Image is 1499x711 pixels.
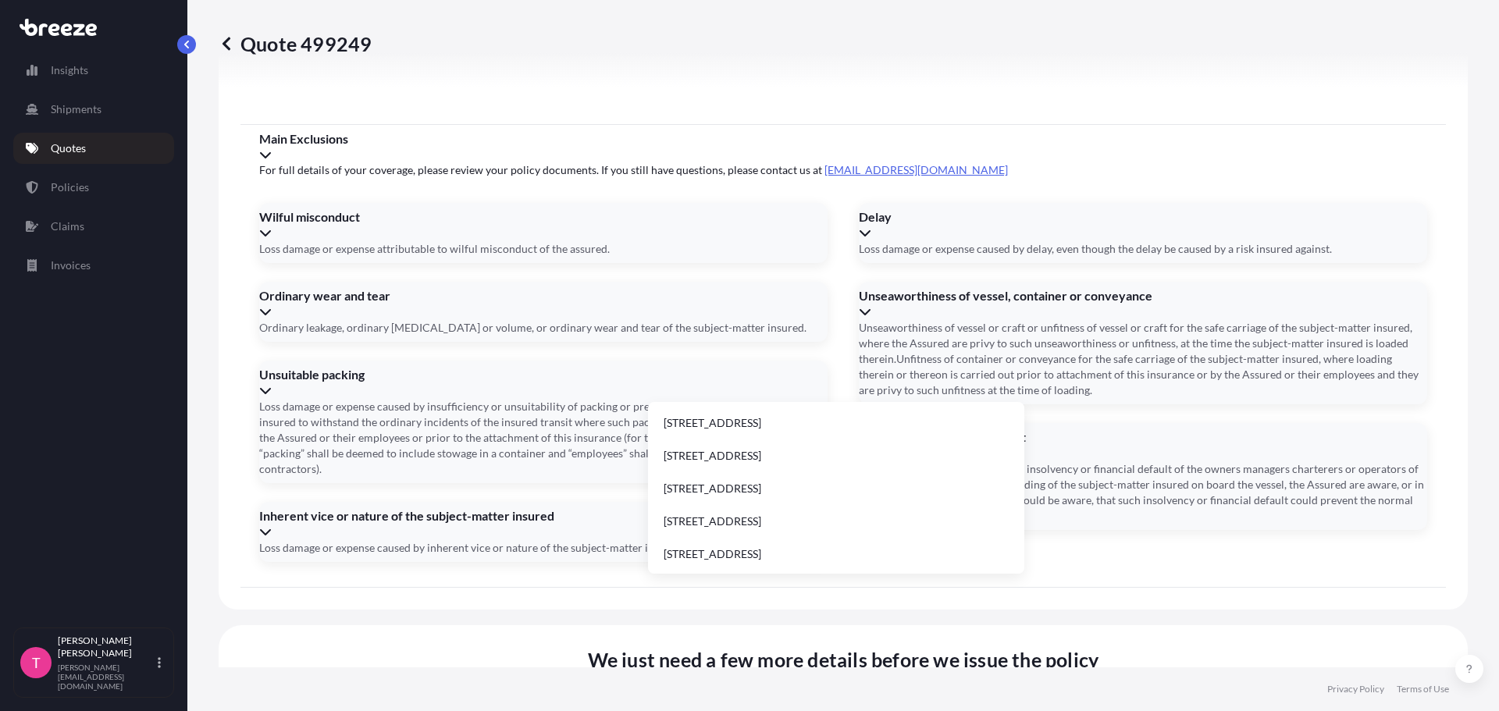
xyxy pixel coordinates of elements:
[859,288,1427,304] span: Unseaworthiness of vessel, container or conveyance
[259,209,828,225] span: Wilful misconduct
[259,288,828,319] div: Ordinary wear and tear
[13,55,174,86] a: Insights
[51,258,91,273] p: Invoices
[259,540,684,556] span: Loss damage or expense caused by inherent vice or nature of the subject-matter insured.
[654,474,1018,503] li: [STREET_ADDRESS]
[859,461,1427,524] span: Loss damage or expense caused by insolvency or financial default of the owners managers charterer...
[219,31,372,56] p: Quote 499249
[824,163,1008,176] a: [EMAIL_ADDRESS][DOMAIN_NAME]
[13,133,174,164] a: Quotes
[859,320,1427,398] span: Unseaworthiness of vessel or craft or unfitness of vessel or craft for the safe carriage of the s...
[51,180,89,195] p: Policies
[654,408,1018,438] li: [STREET_ADDRESS]
[51,140,86,156] p: Quotes
[58,663,155,691] p: [PERSON_NAME][EMAIL_ADDRESS][DOMAIN_NAME]
[588,647,1099,672] span: We just need a few more details before we issue the policy
[259,367,828,398] div: Unsuitable packing
[51,219,84,234] p: Claims
[259,508,828,524] span: Inherent vice or nature of the subject-matter insured
[32,655,41,670] span: T
[259,399,828,477] span: Loss damage or expense caused by insufficiency or unsuitability of packing or preparation of the ...
[859,209,1427,240] div: Delay
[654,539,1018,569] li: [STREET_ADDRESS]
[1397,683,1449,695] a: Terms of Use
[259,241,610,257] span: Loss damage or expense attributable to wilful misconduct of the assured.
[859,288,1427,319] div: Unseaworthiness of vessel, container or conveyance
[259,162,1427,178] span: For full details of your coverage, please review your policy documents. If you still have questio...
[859,209,1427,225] span: Delay
[13,172,174,203] a: Policies
[259,209,828,240] div: Wilful misconduct
[259,367,828,382] span: Unsuitable packing
[13,250,174,281] a: Invoices
[13,211,174,242] a: Claims
[13,94,174,125] a: Shipments
[859,429,1427,460] div: Insolvency or financial default
[259,320,806,336] span: Ordinary leakage, ordinary [MEDICAL_DATA] or volume, or ordinary wear and tear of the subject-mat...
[51,101,101,117] p: Shipments
[58,635,155,659] p: [PERSON_NAME] [PERSON_NAME]
[654,507,1018,536] li: [STREET_ADDRESS]
[1327,683,1384,695] a: Privacy Policy
[259,288,828,304] span: Ordinary wear and tear
[259,131,1427,147] span: Main Exclusions
[859,429,1427,445] span: Insolvency or financial default
[51,62,88,78] p: Insights
[259,131,1427,162] div: Main Exclusions
[259,508,828,539] div: Inherent vice or nature of the subject-matter insured
[654,441,1018,471] li: [STREET_ADDRESS]
[859,241,1332,257] span: Loss damage or expense caused by delay, even though the delay be caused by a risk insured against.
